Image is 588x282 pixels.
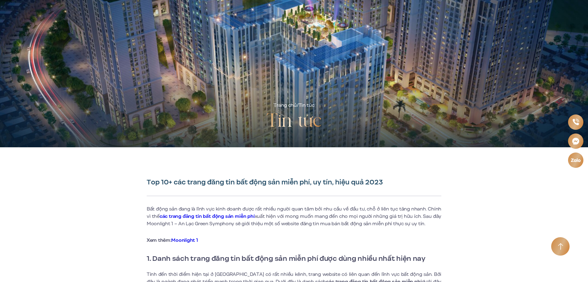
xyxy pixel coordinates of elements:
h2: Tin tức [266,109,322,134]
img: Phone icon [572,118,580,126]
p: Bất động sản đang là lĩnh vực kinh doanh được rất nhiều người quan tâm bởi nhu cầu về đầu tư, chỗ... [147,205,441,227]
h1: Top 10+ các trang đăng tin bất động sản miễn phí, uy tín, hiệu quả 2023 [147,178,441,187]
span: Tin tức [299,102,315,109]
div: / [273,102,314,109]
strong: Xem thêm: [147,237,198,244]
img: Arrow icon [558,243,563,250]
a: các trang đăng tin bất động sản miễn phí [160,213,255,220]
a: Trang chủ [273,102,296,109]
img: Messenger icon [571,137,580,145]
strong: 1. Danh sách trang đăng tin bất động sản miễn phí được dùng nhiều nhất hiện nay [147,253,425,264]
a: Moonlight 1 [171,237,198,244]
img: Zalo icon [571,157,581,163]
